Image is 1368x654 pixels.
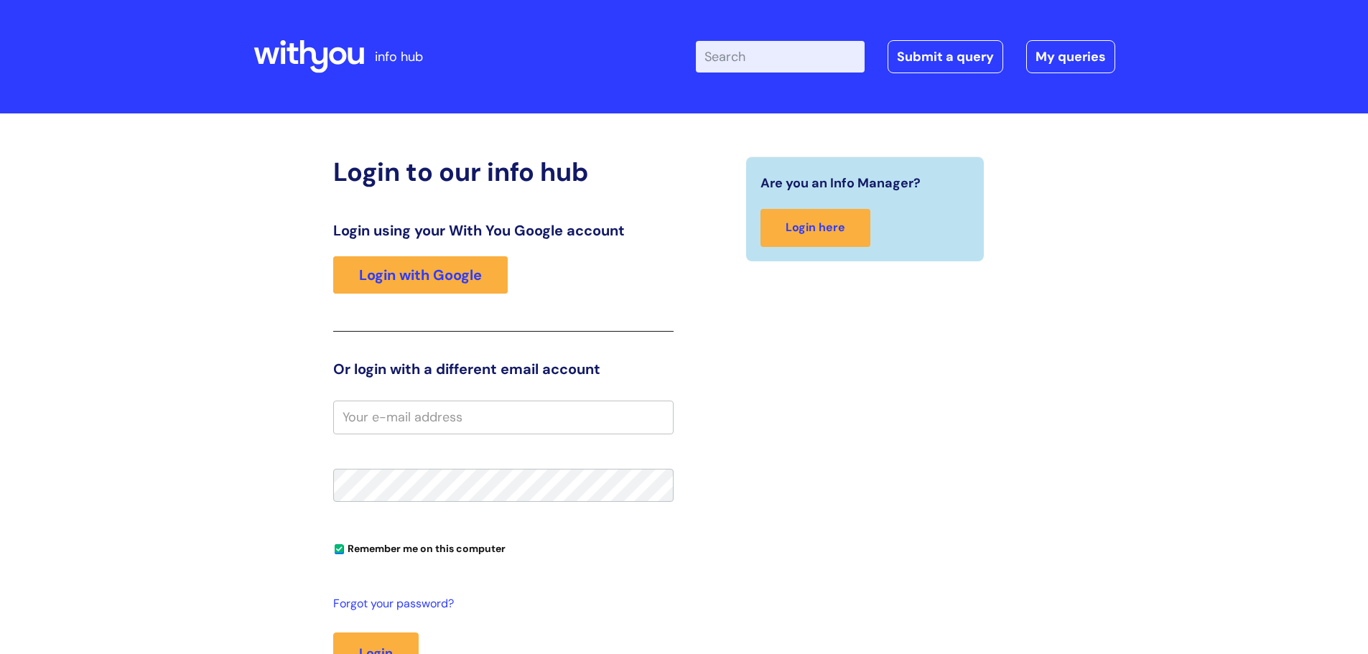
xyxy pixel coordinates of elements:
input: Your e-mail address [333,401,674,434]
a: Login here [760,209,870,247]
a: My queries [1026,40,1115,73]
label: Remember me on this computer [333,539,506,555]
input: Remember me on this computer [335,545,344,554]
p: info hub [375,45,423,68]
a: Submit a query [888,40,1003,73]
input: Search [696,41,865,73]
h3: Or login with a different email account [333,360,674,378]
span: Are you an Info Manager? [760,172,921,195]
div: You can uncheck this option if you're logging in from a shared device [333,536,674,559]
a: Forgot your password? [333,594,666,615]
a: Login with Google [333,256,508,294]
h2: Login to our info hub [333,157,674,187]
h3: Login using your With You Google account [333,222,674,239]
